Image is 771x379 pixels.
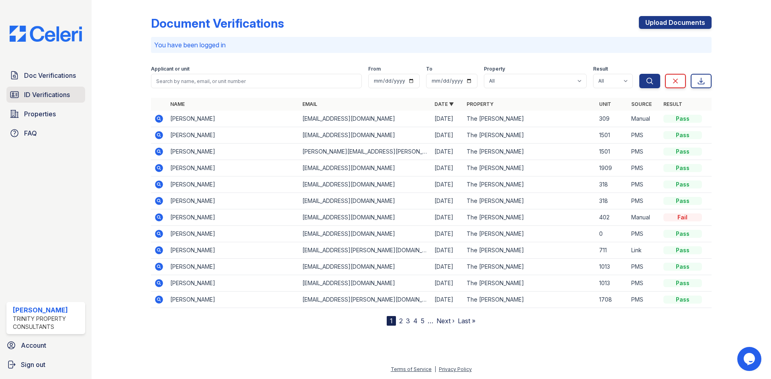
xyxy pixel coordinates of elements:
td: PMS [628,193,660,209]
img: CE_Logo_Blue-a8612792a0a2168367f1c8372b55b34899dd931a85d93a1a3d3e32e68fde9ad4.png [3,26,88,42]
label: Applicant or unit [151,66,190,72]
a: 4 [413,317,418,325]
div: Pass [663,296,702,304]
div: Pass [663,263,702,271]
a: Unit [599,101,611,107]
td: [EMAIL_ADDRESS][DOMAIN_NAME] [299,176,431,193]
td: [PERSON_NAME] [167,193,299,209]
div: Pass [663,115,702,123]
label: Result [593,66,608,72]
td: PMS [628,292,660,308]
a: 5 [421,317,424,325]
td: [EMAIL_ADDRESS][PERSON_NAME][DOMAIN_NAME] [299,242,431,259]
td: [DATE] [431,275,463,292]
td: The [PERSON_NAME] [463,259,596,275]
div: Pass [663,131,702,139]
td: 1501 [596,127,628,144]
td: [PERSON_NAME] [167,111,299,127]
span: Sign out [21,360,45,369]
td: [PERSON_NAME][EMAIL_ADDRESS][PERSON_NAME][DOMAIN_NAME] [299,144,431,160]
td: [PERSON_NAME] [167,144,299,160]
a: Terms of Service [391,366,432,372]
td: The [PERSON_NAME] [463,242,596,259]
div: Pass [663,164,702,172]
td: 1909 [596,160,628,176]
td: 1501 [596,144,628,160]
a: FAQ [6,125,85,141]
td: [DATE] [431,127,463,144]
td: [EMAIL_ADDRESS][DOMAIN_NAME] [299,193,431,209]
td: 1013 [596,275,628,292]
a: Property [467,101,494,107]
td: PMS [628,176,660,193]
td: [PERSON_NAME] [167,127,299,144]
span: Account [21,340,46,350]
div: Trinity Property Consultants [13,315,82,331]
td: PMS [628,226,660,242]
td: [EMAIL_ADDRESS][DOMAIN_NAME] [299,160,431,176]
a: Source [631,101,652,107]
label: To [426,66,432,72]
div: 1 [387,316,396,326]
td: [DATE] [431,209,463,226]
td: [PERSON_NAME] [167,275,299,292]
td: [DATE] [431,292,463,308]
td: PMS [628,144,660,160]
td: [EMAIL_ADDRESS][DOMAIN_NAME] [299,127,431,144]
td: [PERSON_NAME] [167,226,299,242]
td: [DATE] [431,144,463,160]
a: Doc Verifications [6,67,85,83]
td: 711 [596,242,628,259]
td: The [PERSON_NAME] [463,292,596,308]
div: Pass [663,246,702,254]
td: 1708 [596,292,628,308]
span: Doc Verifications [24,71,76,80]
div: Pass [663,279,702,287]
td: [PERSON_NAME] [167,209,299,226]
td: [DATE] [431,193,463,209]
td: 318 [596,193,628,209]
div: Document Verifications [151,16,284,30]
td: The [PERSON_NAME] [463,176,596,193]
a: Privacy Policy [439,366,472,372]
td: 318 [596,176,628,193]
td: The [PERSON_NAME] [463,160,596,176]
span: … [428,316,433,326]
td: [DATE] [431,259,463,275]
td: [PERSON_NAME] [167,259,299,275]
div: Pass [663,197,702,205]
a: Result [663,101,682,107]
td: The [PERSON_NAME] [463,111,596,127]
span: Properties [24,109,56,119]
a: Properties [6,106,85,122]
td: 309 [596,111,628,127]
td: [PERSON_NAME] [167,242,299,259]
a: Upload Documents [639,16,712,29]
p: You have been logged in [154,40,708,50]
td: [EMAIL_ADDRESS][DOMAIN_NAME] [299,111,431,127]
a: Last » [458,317,475,325]
div: Pass [663,148,702,156]
td: The [PERSON_NAME] [463,226,596,242]
td: Manual [628,209,660,226]
label: Property [484,66,505,72]
td: [DATE] [431,160,463,176]
td: [DATE] [431,176,463,193]
div: Fail [663,213,702,221]
td: [DATE] [431,242,463,259]
td: [PERSON_NAME] [167,160,299,176]
td: The [PERSON_NAME] [463,209,596,226]
a: Name [170,101,185,107]
td: PMS [628,275,660,292]
td: The [PERSON_NAME] [463,193,596,209]
a: Date ▼ [434,101,454,107]
div: | [434,366,436,372]
span: FAQ [24,128,37,138]
a: 2 [399,317,403,325]
td: [PERSON_NAME] [167,176,299,193]
label: From [368,66,381,72]
td: Manual [628,111,660,127]
td: The [PERSON_NAME] [463,144,596,160]
td: [DATE] [431,226,463,242]
span: ID Verifications [24,90,70,99]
